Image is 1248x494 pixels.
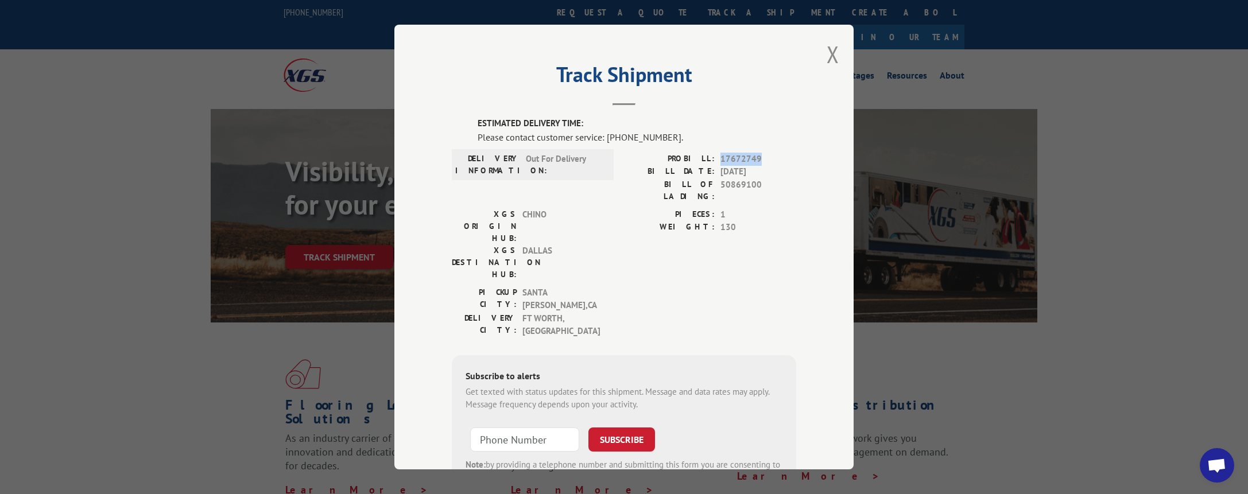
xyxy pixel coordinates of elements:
[720,221,796,234] span: 130
[452,286,517,312] label: PICKUP CITY:
[478,130,796,144] div: Please contact customer service: [PHONE_NUMBER].
[455,153,520,177] label: DELIVERY INFORMATION:
[1200,448,1234,483] div: Open chat
[526,153,603,177] span: Out For Delivery
[827,39,839,69] button: Close modal
[470,427,579,452] input: Phone Number
[522,244,600,281] span: DALLAS
[624,165,715,178] label: BILL DATE:
[588,427,655,452] button: SUBSCRIBE
[624,178,715,203] label: BILL OF LADING:
[466,459,486,470] strong: Note:
[720,165,796,178] span: [DATE]
[452,208,517,244] label: XGS ORIGIN HUB:
[478,117,796,130] label: ESTIMATED DELIVERY TIME:
[522,208,600,244] span: CHINO
[466,386,782,411] div: Get texted with status updates for this shipment. Message and data rates may apply. Message frequ...
[452,312,517,338] label: DELIVERY CITY:
[522,286,600,312] span: SANTA [PERSON_NAME] , CA
[452,67,796,88] h2: Track Shipment
[624,208,715,221] label: PIECES:
[720,153,796,166] span: 17672749
[720,178,796,203] span: 50869100
[522,312,600,338] span: FT WORTH , [GEOGRAPHIC_DATA]
[720,208,796,221] span: 1
[624,153,715,166] label: PROBILL:
[452,244,517,281] label: XGS DESTINATION HUB:
[466,369,782,386] div: Subscribe to alerts
[624,221,715,234] label: WEIGHT:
